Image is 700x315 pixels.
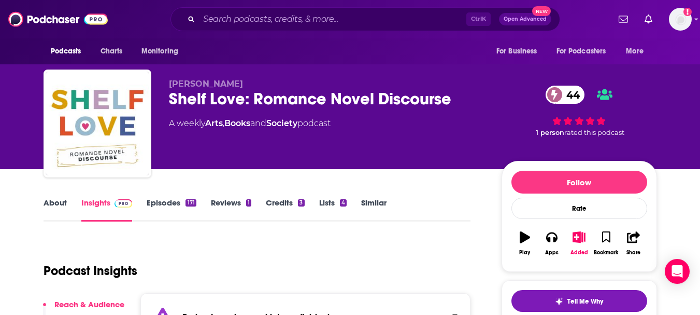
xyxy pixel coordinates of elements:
span: Monitoring [141,44,178,59]
button: Share [620,225,647,262]
span: Charts [101,44,123,59]
button: tell me why sparkleTell Me Why [511,290,647,312]
a: Lists4 [319,198,347,222]
div: 3 [298,199,304,207]
a: Show notifications dropdown [640,10,656,28]
span: and [250,118,266,128]
span: Tell Me Why [567,297,603,306]
div: Share [626,250,640,256]
img: tell me why sparkle [555,297,563,306]
button: Follow [511,171,647,194]
button: Bookmark [593,225,620,262]
button: open menu [550,42,621,61]
input: Search podcasts, credits, & more... [199,11,466,28]
svg: Add a profile image [683,8,692,16]
div: Search podcasts, credits, & more... [170,7,560,31]
button: Apps [538,225,565,262]
span: Ctrl K [466,12,491,26]
span: [PERSON_NAME] [169,79,243,89]
button: Play [511,225,538,262]
span: Podcasts [51,44,81,59]
div: 44 1 personrated this podcast [502,79,657,143]
img: Podchaser Pro [115,199,133,208]
div: A weekly podcast [169,117,331,130]
button: open menu [44,42,95,61]
button: Open AdvancedNew [499,13,551,25]
span: New [532,6,551,16]
div: Bookmark [594,250,618,256]
span: , [223,118,224,128]
img: Shelf Love: Romance Novel Discourse [46,72,149,175]
span: For Business [496,44,537,59]
button: Added [565,225,592,262]
a: Show notifications dropdown [615,10,632,28]
span: rated this podcast [564,129,624,136]
a: About [44,198,67,222]
span: Open Advanced [504,17,547,22]
a: Society [266,118,297,128]
p: Reach & Audience [54,299,124,309]
a: Similar [361,198,387,222]
div: Added [570,250,588,256]
button: open menu [489,42,550,61]
div: 171 [185,199,196,207]
a: Books [224,118,250,128]
span: 1 person [536,129,564,136]
div: 1 [246,199,251,207]
button: open menu [134,42,192,61]
a: InsightsPodchaser Pro [81,198,133,222]
span: 44 [556,86,585,104]
a: Credits3 [266,198,304,222]
span: Logged in as hconnor [669,8,692,31]
div: Apps [545,250,559,256]
img: User Profile [669,8,692,31]
div: 4 [340,199,347,207]
a: 44 [546,86,585,104]
img: Podchaser - Follow, Share and Rate Podcasts [8,9,108,29]
button: open menu [619,42,656,61]
div: Play [519,250,530,256]
span: For Podcasters [556,44,606,59]
h1: Podcast Insights [44,263,137,279]
button: Show profile menu [669,8,692,31]
a: Episodes171 [147,198,196,222]
div: Open Intercom Messenger [665,259,690,284]
a: Arts [205,118,223,128]
span: More [626,44,644,59]
div: Rate [511,198,647,219]
a: Reviews1 [211,198,251,222]
a: Charts [94,42,129,61]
